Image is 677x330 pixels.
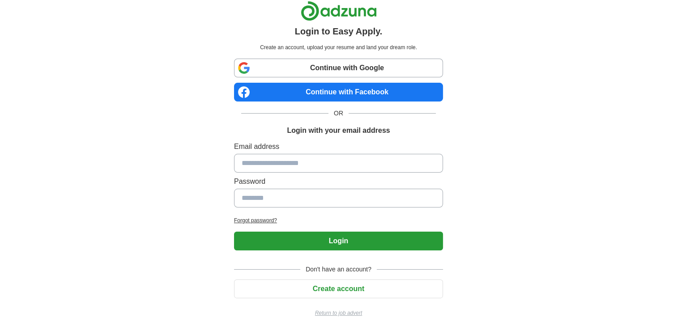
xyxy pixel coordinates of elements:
h1: Login with your email address [287,125,390,136]
h1: Login to Easy Apply. [295,25,383,38]
a: Continue with Google [234,59,443,77]
a: Forgot password? [234,216,443,224]
a: Return to job advert [234,309,443,317]
p: Create an account, upload your resume and land your dream role. [236,43,441,51]
button: Create account [234,279,443,298]
span: Don't have an account? [300,265,377,274]
img: Adzuna logo [301,1,377,21]
button: Login [234,232,443,250]
a: Create account [234,285,443,292]
label: Email address [234,141,443,152]
span: OR [328,109,349,118]
a: Continue with Facebook [234,83,443,102]
label: Password [234,176,443,187]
